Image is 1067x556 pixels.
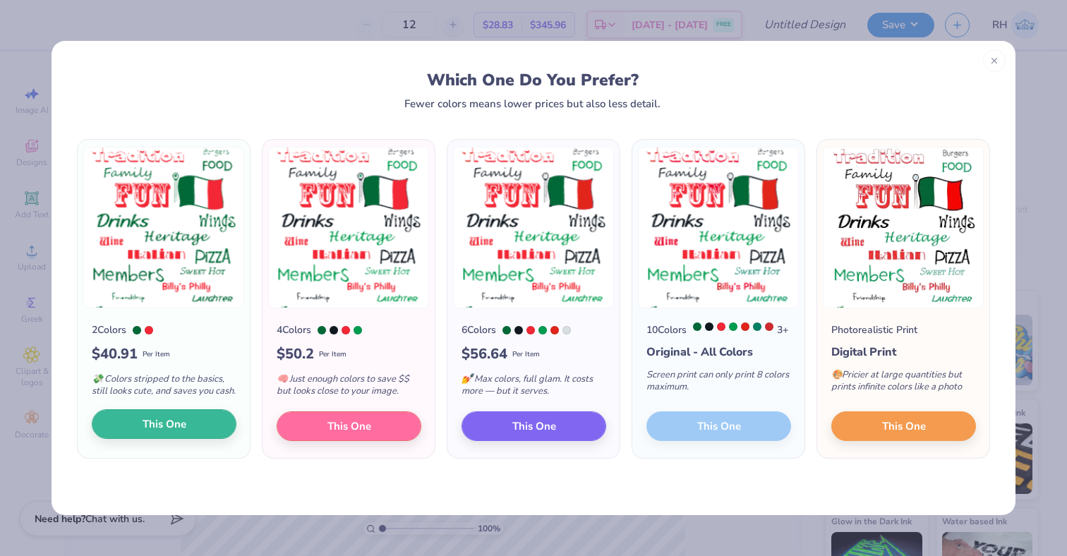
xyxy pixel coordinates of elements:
div: 4 Colors [277,322,311,337]
img: 2 color option [83,147,244,308]
div: 7482 C [354,326,362,334]
div: Original - All Colors [646,344,791,361]
div: 349 C [318,326,326,334]
div: 2 Colors [92,322,126,337]
div: 10 Colors [646,322,687,337]
div: 1788 C [717,322,725,331]
div: 3 + [693,322,788,337]
div: 7482 C [538,326,547,334]
div: 349 C [133,326,141,334]
span: $ 56.64 [462,344,507,365]
img: 6 color option [453,147,614,308]
span: This One [327,418,371,435]
button: This One [831,411,976,441]
span: This One [512,418,556,435]
div: Which One Do You Prefer? [90,71,976,90]
div: 1788 C [145,326,153,334]
span: Per Item [512,349,540,360]
div: Black 6 C [514,326,523,334]
div: Screen print can only print 8 colors maximum. [646,361,791,407]
span: This One [143,416,186,433]
div: 7541 C [562,326,571,334]
span: This One [882,418,926,435]
div: Black 6 C [705,322,713,331]
div: Digital Print [831,344,976,361]
div: 6 Colors [462,322,496,337]
div: 485 C [741,322,749,331]
button: This One [92,409,236,439]
div: Just enough colors to save $$ but looks close to your image. [277,365,421,411]
div: 349 C [502,326,511,334]
span: $ 40.91 [92,344,138,365]
img: Photorealistic preview [823,147,984,308]
div: Colors stripped to the basics, still looks cute, and saves you cash. [92,365,236,411]
span: Per Item [143,349,170,360]
span: 💅 [462,373,473,385]
span: 🧠 [277,373,288,385]
div: Pricier at large quantities but prints infinite colors like a photo [831,361,976,407]
div: Black 6 C [330,326,338,334]
span: 🎨 [831,368,843,381]
button: This One [277,411,421,441]
span: Per Item [319,349,346,360]
div: 7482 C [729,322,737,331]
div: Fewer colors means lower prices but also less detail. [404,98,661,109]
button: This One [462,411,606,441]
div: Max colors, full glam. It costs more — but it serves. [462,365,606,411]
div: 711 C [765,322,773,331]
img: 4 color option [268,147,429,308]
div: 349 C [693,322,701,331]
div: 3288 C [753,322,761,331]
div: 1788 C [342,326,350,334]
div: 1788 C [526,326,535,334]
div: Photorealistic Print [831,322,917,337]
span: 💸 [92,373,103,385]
div: 485 C [550,326,559,334]
img: 10 color option [638,147,799,308]
span: $ 50.2 [277,344,314,365]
